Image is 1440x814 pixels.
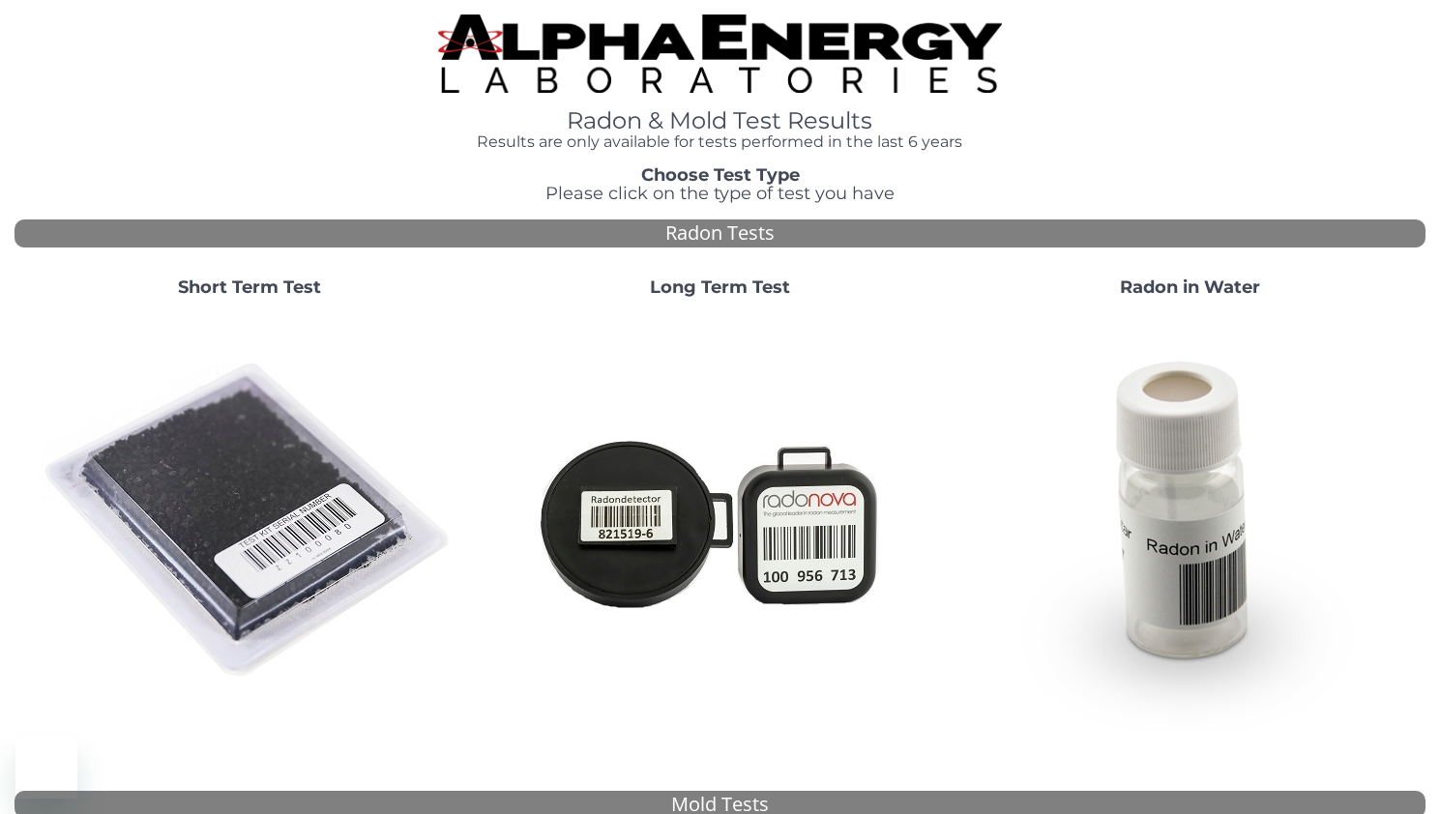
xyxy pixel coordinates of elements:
[650,276,790,298] strong: Long Term Test
[438,133,1003,151] h4: Results are only available for tests performed in the last 6 years
[15,737,77,799] iframe: Button to launch messaging window
[438,108,1003,133] h1: Radon & Mold Test Results
[641,164,800,186] strong: Choose Test Type
[42,313,457,729] img: ShortTerm.jpg
[1120,276,1260,298] strong: Radon in Water
[983,313,1398,729] img: RadoninWater.jpg
[178,276,321,298] strong: Short Term Test
[15,219,1425,247] div: Radon Tests
[545,183,895,204] span: Please click on the type of test you have
[512,313,927,729] img: Radtrak2vsRadtrak3.jpg
[438,15,1003,93] img: TightCrop.jpg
